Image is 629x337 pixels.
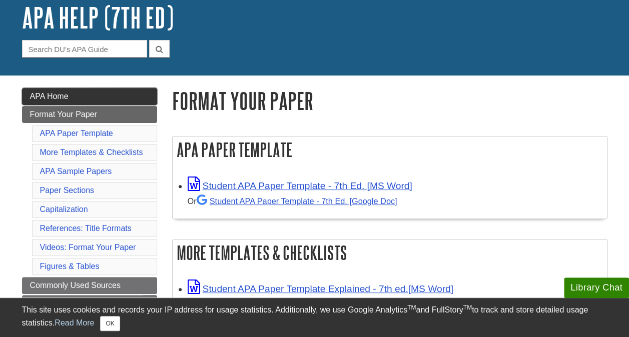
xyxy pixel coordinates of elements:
button: Close [100,316,120,331]
a: Capitalization [40,205,88,213]
a: Paper Sections [40,186,95,194]
button: Library Chat [564,277,629,298]
a: Commonly Used Sources [22,277,157,294]
a: Link opens in new window [188,283,453,294]
a: Figures & Tables [40,262,100,270]
a: Videos: Format Your Paper [40,243,136,251]
div: This site uses cookies and records your IP address for usage statistics. Additionally, we use Goo... [22,304,607,331]
a: Format Your Paper [22,106,157,123]
span: Commonly Used Sources [30,281,121,289]
span: APA Home [30,92,69,100]
a: Read More [55,318,94,327]
a: Student APA Paper Template - 7th Ed. [Google Doc] [197,196,397,205]
sup: TM [463,304,472,311]
input: Search DU's APA Guide [22,40,147,57]
a: Your Citations & References [22,295,157,312]
h1: Format Your Paper [172,88,607,113]
small: Or [188,196,397,205]
a: Link opens in new window [188,180,412,191]
span: Format Your Paper [30,110,97,118]
a: References: Title Formats [40,224,132,232]
a: More Templates & Checklists [40,148,143,156]
a: APA Sample Papers [40,167,112,175]
h2: APA Paper Template [173,136,607,163]
a: APA Paper Template [40,129,113,137]
a: APA Home [22,88,157,105]
sup: TM [407,304,416,311]
h2: More Templates & Checklists [173,239,607,266]
a: APA Help (7th Ed) [22,2,174,33]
